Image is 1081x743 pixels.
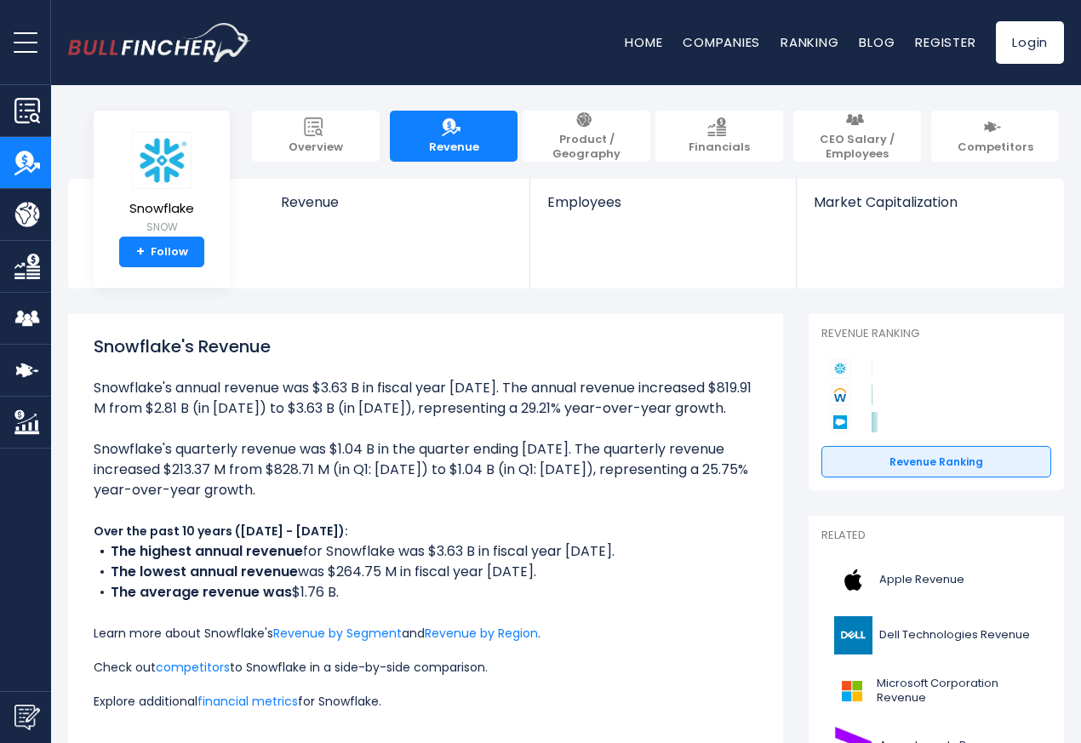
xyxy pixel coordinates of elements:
li: for Snowflake was $3.63 B in fiscal year [DATE]. [94,541,758,562]
a: Dell Technologies Revenue [821,612,1051,659]
span: Overview [289,140,343,155]
span: Revenue [281,194,513,210]
a: Blog [859,33,895,51]
span: CEO Salary / Employees [802,133,912,162]
a: Register [915,33,975,51]
b: Over the past 10 years ([DATE] - [DATE]): [94,523,348,540]
a: Revenue by Segment [273,625,402,642]
strong: + [136,244,145,260]
a: Revenue [390,111,518,162]
img: DELL logo [832,616,874,654]
a: Revenue by Region [425,625,538,642]
img: Salesforce competitors logo [830,412,850,432]
span: Competitors [958,140,1033,155]
a: +Follow [119,237,204,267]
p: Related [821,529,1051,543]
p: Learn more about Snowflake's and . [94,623,758,643]
a: Overview [252,111,380,162]
img: Workday competitors logo [830,385,850,405]
li: $1.76 B. [94,582,758,603]
span: Snowflake [129,202,194,216]
b: The lowest annual revenue [111,562,298,581]
span: Market Capitalization [814,194,1045,210]
a: Revenue [264,179,530,239]
a: Login [996,21,1064,64]
a: Home [625,33,662,51]
img: MSFT logo [832,672,872,710]
a: Financials [655,111,783,162]
a: Competitors [931,111,1059,162]
img: bullfincher logo [68,23,251,62]
li: Snowflake's quarterly revenue was $1.04 B in the quarter ending [DATE]. The quarterly revenue inc... [94,439,758,500]
a: CEO Salary / Employees [793,111,921,162]
p: Check out to Snowflake in a side-by-side comparison. [94,657,758,677]
a: Snowflake SNOW [129,131,195,237]
b: The highest annual revenue [111,541,303,561]
a: financial metrics [197,693,298,710]
img: AAPL logo [832,561,874,599]
li: was $264.75 M in fiscal year [DATE]. [94,562,758,582]
a: competitors [156,659,230,676]
a: Microsoft Corporation Revenue [821,667,1051,714]
a: Market Capitalization [797,179,1062,239]
a: Apple Revenue [821,557,1051,603]
a: Ranking [781,33,838,51]
span: Financials [689,140,750,155]
a: Revenue Ranking [821,446,1051,478]
li: Snowflake's annual revenue was $3.63 B in fiscal year [DATE]. The annual revenue increased $819.9... [94,378,758,419]
small: SNOW [129,220,194,235]
b: The average revenue was [111,582,292,602]
a: Product / Geography [523,111,650,162]
span: Revenue [429,140,479,155]
span: Employees [547,194,778,210]
span: Product / Geography [531,133,642,162]
a: Employees [530,179,795,239]
p: Explore additional for Snowflake. [94,691,758,712]
p: Revenue Ranking [821,327,1051,341]
h1: Snowflake's Revenue [94,334,758,359]
img: Snowflake competitors logo [830,358,850,379]
a: Companies [683,33,760,51]
a: Go to homepage [68,23,251,62]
